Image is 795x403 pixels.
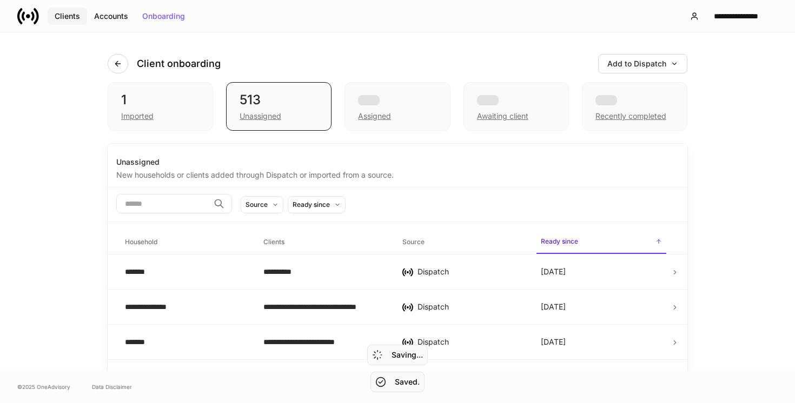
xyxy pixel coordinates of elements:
[598,54,687,73] button: Add to Dispatch
[358,111,391,122] div: Assigned
[595,111,666,122] div: Recently completed
[87,8,135,25] button: Accounts
[541,301,566,312] p: [DATE]
[240,91,318,109] div: 513
[108,82,213,131] div: 1Imported
[402,237,425,247] h6: Source
[345,82,450,131] div: Assigned
[246,199,268,210] div: Source
[116,157,679,167] div: Unassigned
[121,91,200,109] div: 1
[463,82,569,131] div: Awaiting client
[121,111,154,122] div: Imported
[395,377,420,387] h5: Saved.
[418,266,524,277] div: Dispatch
[398,231,528,253] span: Source
[541,337,566,347] p: [DATE]
[142,12,185,20] div: Onboarding
[226,82,332,131] div: 513Unassigned
[541,266,566,277] p: [DATE]
[418,337,524,347] div: Dispatch
[125,237,157,247] h6: Household
[55,12,80,20] div: Clients
[418,301,524,312] div: Dispatch
[17,382,70,391] span: © 2025 OneAdvisory
[241,196,283,213] button: Source
[137,57,221,70] h4: Client onboarding
[263,237,284,247] h6: Clients
[48,8,87,25] button: Clients
[92,382,132,391] a: Data Disclaimer
[477,111,528,122] div: Awaiting client
[121,231,250,253] span: Household
[536,231,666,254] span: Ready since
[293,199,330,210] div: Ready since
[288,196,346,213] button: Ready since
[94,12,128,20] div: Accounts
[135,8,192,25] button: Onboarding
[392,350,423,360] h5: Saving...
[394,360,532,395] td: Other
[240,111,281,122] div: Unassigned
[116,167,679,180] div: New households or clients added through Dispatch or imported from a source.
[541,236,578,246] h6: Ready since
[582,82,687,131] div: Recently completed
[607,60,678,68] div: Add to Dispatch
[259,231,389,253] span: Clients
